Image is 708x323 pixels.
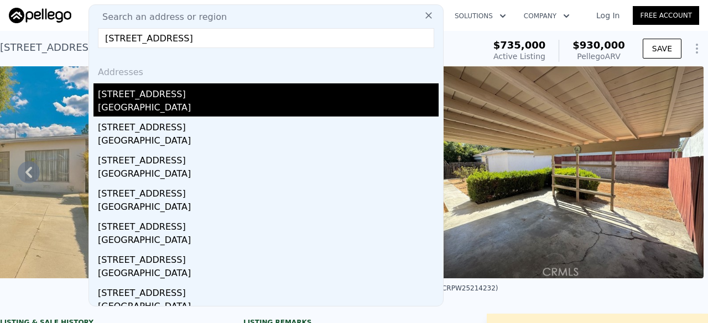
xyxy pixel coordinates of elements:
[572,39,625,51] span: $930,000
[98,150,439,167] div: [STREET_ADDRESS]
[98,200,439,216] div: [GEOGRAPHIC_DATA]
[420,66,704,278] img: Sale: 169652788 Parcel: 63810228
[493,52,545,61] span: Active Listing
[98,28,434,48] input: Enter an address, city, region, neighborhood or zip code
[98,101,439,117] div: [GEOGRAPHIC_DATA]
[98,183,439,200] div: [STREET_ADDRESS]
[93,10,227,24] span: Search an address or region
[9,8,71,23] img: Pellego
[98,282,439,300] div: [STREET_ADDRESS]
[515,6,579,26] button: Company
[98,134,439,150] div: [GEOGRAPHIC_DATA]
[93,57,439,83] div: Addresses
[643,39,681,59] button: SAVE
[493,39,546,51] span: $735,000
[98,167,439,183] div: [GEOGRAPHIC_DATA]
[446,6,515,26] button: Solutions
[98,267,439,282] div: [GEOGRAPHIC_DATA]
[98,83,439,101] div: [STREET_ADDRESS]
[633,6,699,25] a: Free Account
[583,10,633,21] a: Log In
[572,51,625,62] div: Pellego ARV
[98,249,439,267] div: [STREET_ADDRESS]
[98,300,439,315] div: [GEOGRAPHIC_DATA]
[98,216,439,234] div: [STREET_ADDRESS]
[98,234,439,249] div: [GEOGRAPHIC_DATA]
[98,117,439,134] div: [STREET_ADDRESS]
[686,38,708,60] button: Show Options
